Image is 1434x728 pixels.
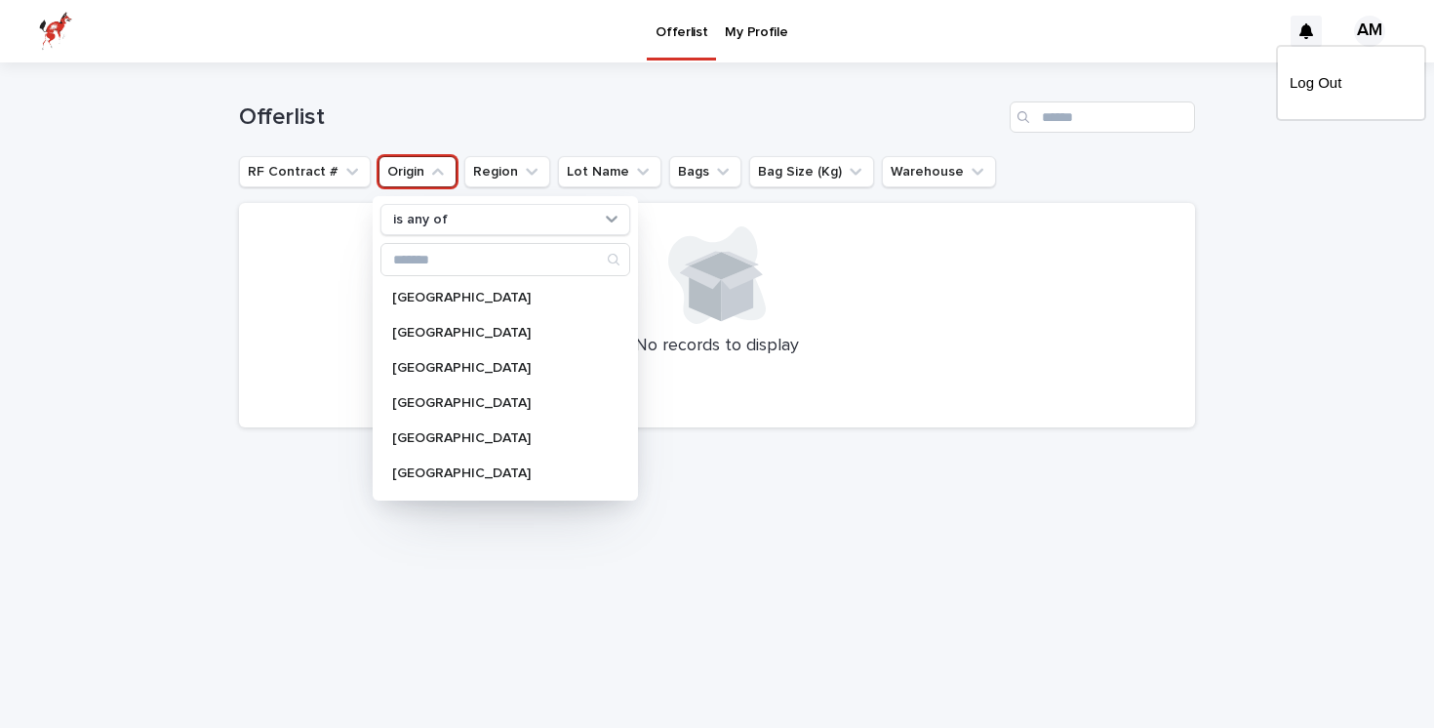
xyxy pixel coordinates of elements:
p: No records to display [262,336,1172,357]
h1: Offerlist [239,103,1002,132]
p: [GEOGRAPHIC_DATA] [392,466,599,480]
button: Bags [669,156,741,187]
p: [GEOGRAPHIC_DATA] [392,326,599,340]
div: Search [380,243,630,276]
p: [GEOGRAPHIC_DATA] [392,396,599,410]
input: Search [381,244,629,275]
button: Bag Size (Kg) [749,156,874,187]
button: Lot Name [558,156,661,187]
button: Warehouse [882,156,996,187]
p: [GEOGRAPHIC_DATA] [392,361,599,375]
p: [GEOGRAPHIC_DATA] [392,291,599,304]
button: Region [464,156,550,187]
button: Origin [378,156,457,187]
p: is any of [393,212,448,228]
a: Log Out [1290,66,1413,100]
input: Search [1010,101,1195,133]
button: RF Contract # [239,156,371,187]
p: [GEOGRAPHIC_DATA] [392,431,599,445]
